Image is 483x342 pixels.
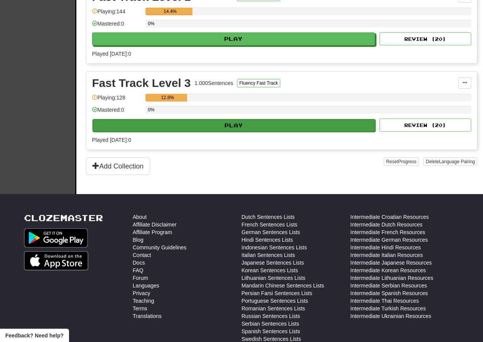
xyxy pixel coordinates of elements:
a: Italian Sentences Lists [242,251,295,259]
button: DeleteLanguage Pairing [423,157,477,166]
a: Romanian Sentences Lists [242,305,305,312]
a: Intermediate Lithuanian Resources [351,274,433,282]
a: Portuguese Sentences Lists [242,297,308,305]
a: Intermediate Thai Resources [351,297,419,305]
div: 1.000 Sentences [195,79,233,87]
a: Intermediate Turkish Resources [351,305,426,312]
a: Contact [133,251,151,259]
div: Playing: 144 [92,8,142,20]
button: Review (20) [380,119,471,132]
button: ResetProgress [384,157,418,166]
a: Affiliate Program [133,228,172,236]
a: Intermediate Japanese Resources [351,259,432,267]
a: Translations [133,312,162,320]
a: About [133,213,147,221]
a: Intermediate Italian Resources [351,251,423,259]
div: 14.4% [148,8,192,15]
div: Fast Track Level 3 [92,77,191,89]
span: Played [DATE]: 0 [92,51,131,57]
a: Intermediate Spanish Resources [351,289,428,297]
a: French Sentences Lists [242,221,297,228]
a: FAQ [133,267,144,274]
a: Intermediate Hindi Resources [351,244,421,251]
a: Spanish Sentences Lists [242,328,300,335]
div: Mastered: 0 [92,106,142,119]
a: Indonesian Sentences Lists [242,244,307,251]
img: Get it on Google Play [24,228,88,247]
a: Privacy [133,289,150,297]
a: Mandarin Chinese Sentences Lists [242,282,324,289]
a: Hindi Sentences Lists [242,236,293,244]
a: Serbian Sentences Lists [242,320,299,328]
img: Get it on App Store [24,251,89,270]
a: Persian Farsi Sentences Lists [242,289,312,297]
a: Forum [133,274,148,282]
a: Blog [133,236,144,244]
button: Play [92,32,375,45]
a: Languages [133,282,159,289]
a: Korean Sentences Lists [242,267,298,274]
a: Intermediate German Resources [351,236,428,244]
a: Intermediate French Resources [351,228,425,236]
a: Intermediate Korean Resources [351,267,426,274]
a: Intermediate Dutch Resources [351,221,423,228]
a: Intermediate Serbian Resources [351,282,427,289]
a: Teaching [133,297,154,305]
span: Open feedback widget [5,332,63,339]
button: Review (20) [380,32,471,45]
span: Played [DATE]: 0 [92,137,131,143]
a: Russian Sentences Lists [242,312,300,320]
a: Docs [133,259,145,267]
a: Japanese Sentences Lists [242,259,304,267]
a: Lithuanian Sentences Lists [242,274,305,282]
button: Fluency Fast Track [237,79,280,87]
a: German Sentences Lists [242,228,300,236]
a: Affiliate Disclaimer [133,221,177,228]
a: Intermediate Croatian Resources [351,213,429,221]
a: Terms [133,305,147,312]
button: Add Collection [86,157,150,175]
button: Play [92,119,375,132]
span: Progress [398,159,417,164]
a: Community Guidelines [133,244,187,251]
div: Playing: 128 [92,94,142,106]
a: Clozemaster [24,213,103,223]
a: Dutch Sentences Lists [242,213,295,221]
a: Intermediate Ukrainian Resources [351,312,431,320]
div: 12.8% [148,94,187,101]
div: Mastered: 0 [92,20,142,32]
span: Language Pairing [439,159,475,164]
